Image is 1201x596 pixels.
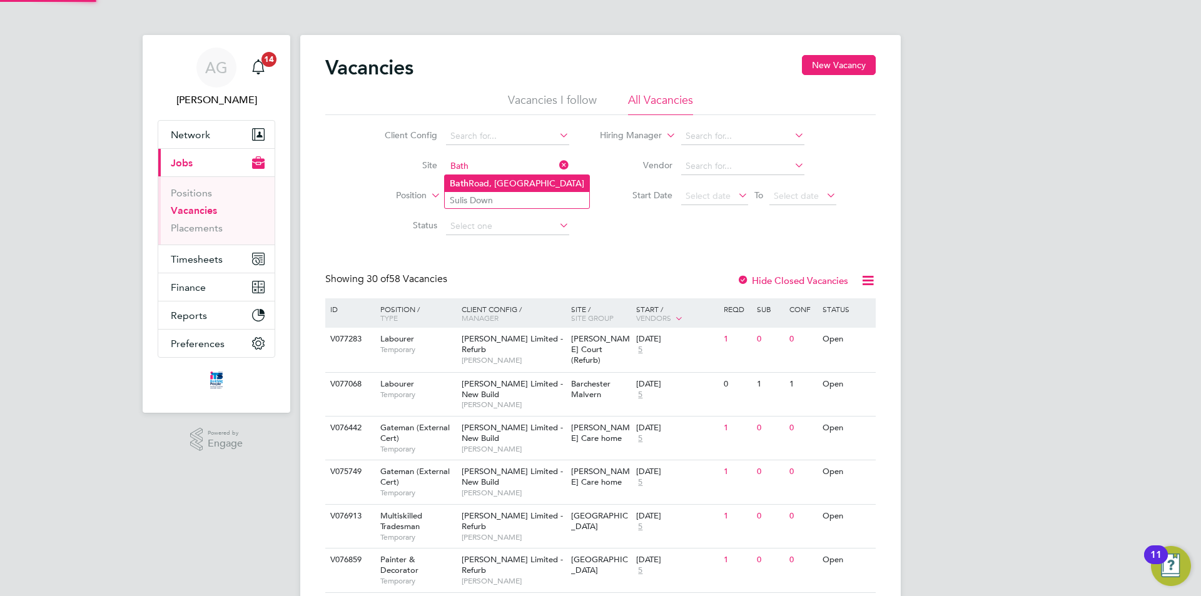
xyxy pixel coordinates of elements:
[636,379,717,390] div: [DATE]
[721,298,753,320] div: Reqd
[171,310,207,321] span: Reports
[446,218,569,235] input: Select one
[327,298,371,320] div: ID
[158,245,275,273] button: Timesheets
[380,576,455,586] span: Temporary
[158,330,275,357] button: Preferences
[380,345,455,355] span: Temporary
[459,298,568,328] div: Client Config /
[327,548,371,572] div: V076859
[1151,546,1191,586] button: Open Resource Center, 11 new notifications
[143,35,290,413] nav: Main navigation
[380,532,455,542] span: Temporary
[571,466,630,487] span: [PERSON_NAME] Care home
[327,460,371,483] div: V075749
[636,423,717,433] div: [DATE]
[371,298,459,328] div: Position /
[754,298,786,320] div: Sub
[446,158,569,175] input: Search for...
[171,187,212,199] a: Positions
[380,390,455,400] span: Temporary
[380,510,422,532] span: Multiskilled Tradesman
[754,460,786,483] div: 0
[380,333,414,344] span: Labourer
[754,505,786,528] div: 0
[367,273,447,285] span: 58 Vacancies
[171,253,223,265] span: Timesheets
[636,334,717,345] div: [DATE]
[636,565,644,576] span: 5
[462,378,563,400] span: [PERSON_NAME] Limited - New Build
[628,93,693,115] li: All Vacancies
[1150,555,1162,571] div: 11
[208,370,225,390] img: itsconstruction-logo-retina.png
[786,298,819,320] div: Conf
[327,505,371,528] div: V076913
[754,328,786,351] div: 0
[786,373,819,396] div: 1
[819,548,874,572] div: Open
[462,355,565,365] span: [PERSON_NAME]
[819,328,874,351] div: Open
[171,129,210,141] span: Network
[721,505,753,528] div: 1
[571,554,628,575] span: [GEOGRAPHIC_DATA]
[446,128,569,145] input: Search for...
[686,190,731,201] span: Select date
[571,333,630,365] span: [PERSON_NAME] Court (Refurb)
[445,192,589,208] li: Sulis Down
[462,466,563,487] span: [PERSON_NAME] Limited - New Build
[737,275,848,286] label: Hide Closed Vacancies
[636,477,644,488] span: 5
[158,121,275,148] button: Network
[786,328,819,351] div: 0
[450,178,469,189] b: Bath
[786,417,819,440] div: 0
[568,298,634,328] div: Site /
[754,417,786,440] div: 0
[462,400,565,410] span: [PERSON_NAME]
[636,390,644,400] span: 5
[380,313,398,323] span: Type
[721,460,753,483] div: 1
[462,333,563,355] span: [PERSON_NAME] Limited - Refurb
[571,313,614,323] span: Site Group
[462,313,499,323] span: Manager
[819,373,874,396] div: Open
[208,438,243,449] span: Engage
[636,555,717,565] div: [DATE]
[171,205,217,216] a: Vacancies
[445,175,589,192] li: Road, [GEOGRAPHIC_DATA]
[636,522,644,532] span: 5
[636,313,671,323] span: Vendors
[571,422,630,443] span: [PERSON_NAME] Care home
[462,422,563,443] span: [PERSON_NAME] Limited - New Build
[462,576,565,586] span: [PERSON_NAME]
[721,373,753,396] div: 0
[600,189,672,201] label: Start Date
[158,176,275,245] div: Jobs
[380,554,418,575] span: Painter & Decorator
[190,428,243,452] a: Powered byEngage
[571,378,611,400] span: Barchester Malvern
[327,328,371,351] div: V077283
[633,298,721,330] div: Start /
[462,444,565,454] span: [PERSON_NAME]
[774,190,819,201] span: Select date
[325,55,413,80] h2: Vacancies
[819,298,874,320] div: Status
[205,59,228,76] span: AG
[158,273,275,301] button: Finance
[380,422,450,443] span: Gateman (External Cert)
[246,48,271,88] a: 14
[261,52,276,67] span: 14
[721,417,753,440] div: 1
[819,417,874,440] div: Open
[171,157,193,169] span: Jobs
[636,345,644,355] span: 5
[590,129,662,142] label: Hiring Manager
[158,48,275,108] a: AG[PERSON_NAME]
[365,159,437,171] label: Site
[327,373,371,396] div: V077068
[158,301,275,329] button: Reports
